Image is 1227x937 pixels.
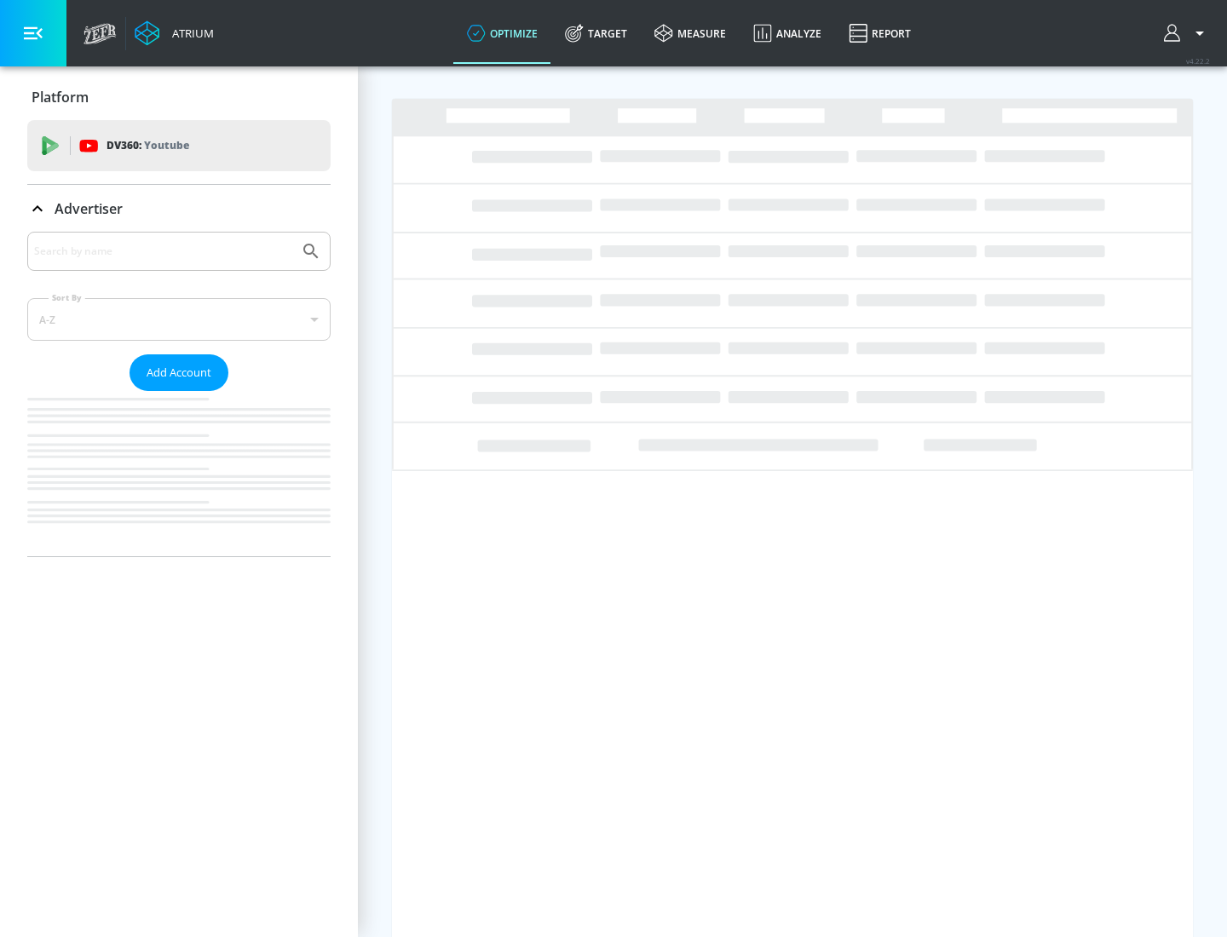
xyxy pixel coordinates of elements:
p: Advertiser [55,199,123,218]
div: DV360: Youtube [27,120,331,171]
nav: list of Advertiser [27,391,331,556]
a: Analyze [740,3,835,64]
a: optimize [453,3,551,64]
div: Advertiser [27,232,331,556]
div: Atrium [165,26,214,41]
a: Report [835,3,925,64]
input: Search by name [34,240,292,262]
div: Platform [27,73,331,121]
p: DV360: [107,136,189,155]
a: Atrium [135,20,214,46]
span: v 4.22.2 [1186,56,1210,66]
div: Advertiser [27,185,331,233]
label: Sort By [49,292,85,303]
a: Target [551,3,641,64]
a: measure [641,3,740,64]
p: Platform [32,88,89,106]
div: A-Z [27,298,331,341]
p: Youtube [144,136,189,154]
button: Add Account [130,354,228,391]
span: Add Account [147,363,211,382]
